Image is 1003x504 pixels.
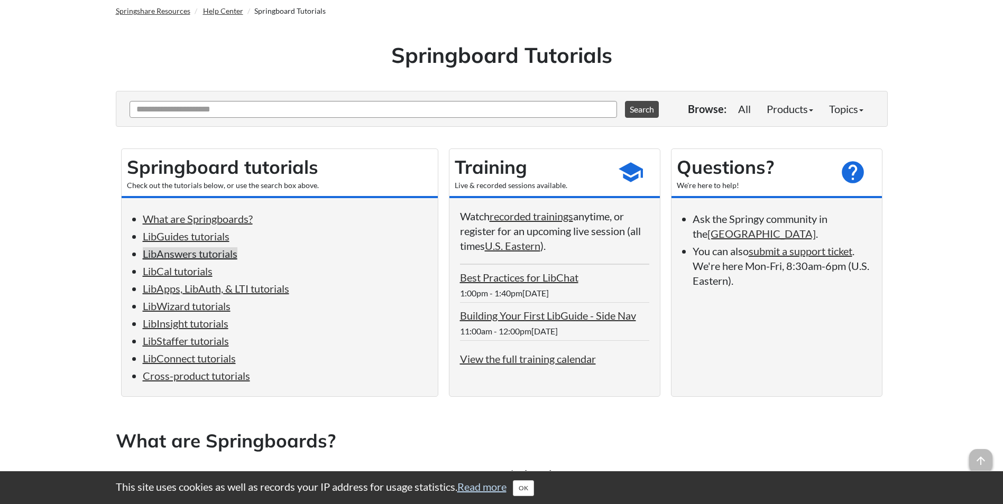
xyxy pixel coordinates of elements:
a: LibStaffer tutorials [143,334,229,347]
a: submit a support ticket [749,245,852,257]
a: Products [759,98,821,119]
h2: Training [455,154,607,180]
div: Check out the tutorials below, or use the search box above. [127,180,433,191]
span: 11:00am - 12:00pm[DATE] [460,326,558,336]
a: Topics [821,98,871,119]
a: Read more [457,480,507,493]
a: LibWizard tutorials [143,300,231,312]
a: What are Springboards? [143,212,253,225]
a: LibAnswers tutorials [143,247,237,260]
li: Ask the Springy community in the . [693,211,871,241]
p: Browse: [688,101,726,116]
button: Search [625,101,659,118]
h2: What are Springboards? [116,428,888,454]
a: U.S. Eastern [485,239,540,252]
span: 1:00pm - 1:40pm[DATE] [460,288,549,298]
a: LibInsight tutorials [143,317,228,330]
a: recorded trainings [490,210,573,222]
span: school [618,159,644,185]
h2: Springboard tutorials [127,154,433,180]
a: Best Practices for LibChat [460,271,578,284]
li: You can also . We're here Mon-Fri, 8:30am-6pm (U.S. Eastern). [693,244,871,288]
a: LibConnect tutorials [143,352,236,365]
a: arrow_upward [969,450,992,463]
p: Watch anytime, or register for an upcoming live session (all times ). [460,209,649,253]
h1: Springboard Tutorials [124,40,880,70]
a: All [730,98,759,119]
p: When you need a big-picture overview of key concepts, workflows, and tasks, let our bring you up ... [116,467,888,497]
div: Live & recorded sessions available. [455,180,607,191]
div: This site uses cookies as well as records your IP address for usage statistics. [105,479,898,496]
span: arrow_upward [969,449,992,472]
a: LibApps, LibAuth, & LTI tutorials [143,282,289,295]
a: Springshare Resources [116,6,190,15]
a: Cross-product tutorials [143,369,250,382]
a: Building Your First LibGuide - Side Nav [460,309,636,322]
h2: Questions? [677,154,829,180]
a: LibCal tutorials [143,265,213,277]
button: Close [513,480,534,496]
a: Help Center [203,6,243,15]
a: View the full training calendar [460,352,596,365]
div: We're here to help! [677,180,829,191]
span: help [840,159,866,185]
a: [GEOGRAPHIC_DATA] [707,227,816,240]
strong: Springboards [495,468,556,481]
a: LibGuides tutorials [143,230,229,242]
li: Springboard Tutorials [245,6,326,16]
